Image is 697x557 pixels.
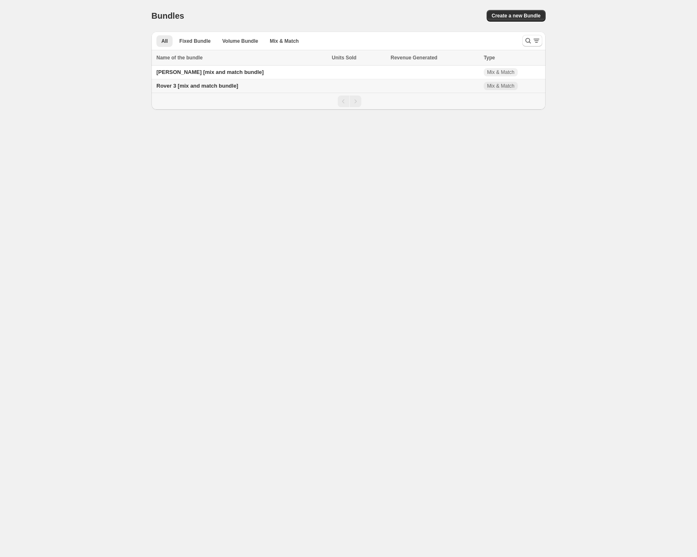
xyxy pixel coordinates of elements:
div: Type [484,54,541,62]
span: Create a new Bundle [492,12,541,19]
span: All [161,38,168,44]
span: Mix & Match [487,83,514,89]
button: Search and filter results [522,35,542,47]
span: Mix & Match [270,38,299,44]
span: Fixed Bundle [179,38,210,44]
span: Units Sold [332,54,356,62]
nav: Pagination [151,93,546,110]
span: Mix & Match [487,69,514,76]
button: Create a new Bundle [487,10,546,22]
button: Revenue Generated [390,54,446,62]
span: Volume Bundle [222,38,258,44]
h1: Bundles [151,11,184,21]
button: Units Sold [332,54,365,62]
span: [PERSON_NAME] [mix and match bundle] [156,69,264,75]
span: Revenue Generated [390,54,437,62]
div: Name of the bundle [156,54,327,62]
span: Rover 3 [mix and match bundle] [156,83,238,89]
